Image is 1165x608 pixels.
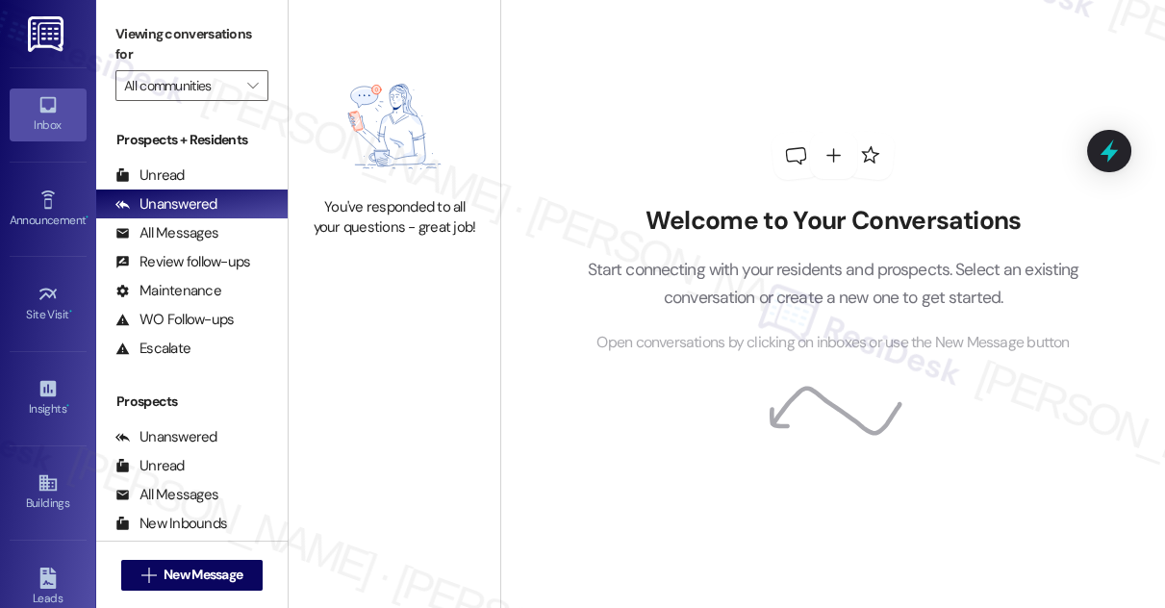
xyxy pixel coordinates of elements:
div: Maintenance [115,281,221,301]
div: All Messages [115,485,218,505]
div: Unanswered [115,427,217,447]
div: Unread [115,456,185,476]
div: You've responded to all your questions - great job! [310,197,479,239]
div: Unanswered [115,194,217,215]
div: Prospects + Residents [96,130,288,150]
a: Buildings [10,467,87,519]
span: Open conversations by clicking on inboxes or use the New Message button [596,331,1069,355]
a: Site Visit • [10,278,87,330]
div: All Messages [115,223,218,243]
div: New Inbounds [115,514,227,534]
div: Escalate [115,339,190,359]
button: New Message [121,560,264,591]
img: empty-state [314,65,476,187]
div: WO Follow-ups [115,310,234,330]
i:  [247,78,258,93]
div: Unread [115,165,185,186]
img: ResiDesk Logo [28,16,67,52]
div: Prospects [96,392,288,412]
a: Inbox [10,89,87,140]
span: New Message [164,565,242,585]
span: • [66,399,69,413]
span: • [86,211,89,224]
a: Insights • [10,372,87,424]
input: All communities [124,70,238,101]
div: Review follow-ups [115,252,250,272]
i:  [141,568,156,583]
h2: Welcome to Your Conversations [558,206,1108,237]
span: • [69,305,72,318]
p: Start connecting with your residents and prospects. Select an existing conversation or create a n... [558,256,1108,311]
label: Viewing conversations for [115,19,268,70]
